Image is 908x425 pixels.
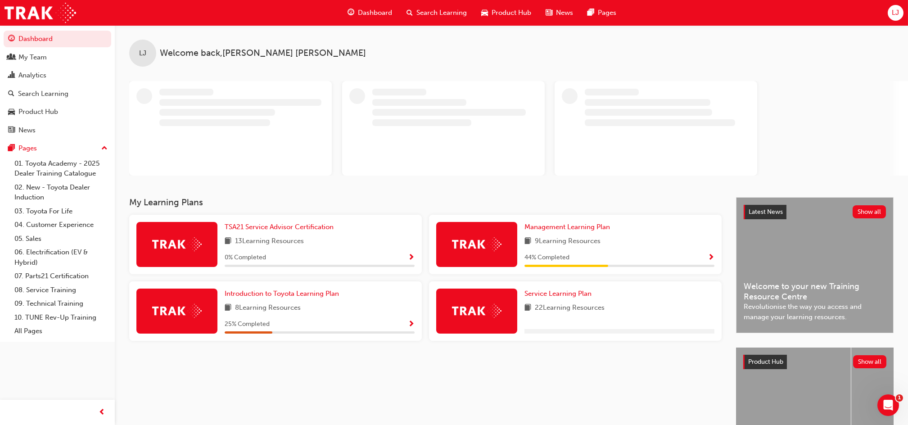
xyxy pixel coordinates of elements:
div: Analytics [18,70,46,81]
span: car-icon [481,7,488,18]
a: 01. Toyota Academy - 2025 Dealer Training Catalogue [11,157,111,181]
span: 25 % Completed [225,319,270,330]
span: Product Hub [748,358,783,366]
span: search-icon [8,90,14,98]
span: Search Learning [416,8,467,18]
a: Latest NewsShow allWelcome to your new Training Resource CentreRevolutionise the way you access a... [736,197,894,333]
span: Latest News [749,208,783,216]
a: News [4,122,111,139]
span: search-icon [407,7,413,18]
span: 13 Learning Resources [235,236,304,247]
a: My Team [4,49,111,66]
span: Dashboard [358,8,392,18]
button: DashboardMy TeamAnalyticsSearch LearningProduct HubNews [4,29,111,140]
span: Show Progress [408,321,415,329]
div: Pages [18,143,37,154]
a: All Pages [11,324,111,338]
button: Show all [853,205,886,218]
a: 02. New - Toyota Dealer Induction [11,181,111,204]
button: Show Progress [408,319,415,330]
span: 0 % Completed [225,253,266,263]
span: News [556,8,573,18]
a: Management Learning Plan [524,222,614,232]
button: Pages [4,140,111,157]
span: up-icon [101,143,108,154]
div: My Team [18,52,47,63]
span: car-icon [8,108,15,116]
a: Latest NewsShow all [744,205,886,219]
span: chart-icon [8,72,15,80]
a: 10. TUNE Rev-Up Training [11,311,111,325]
span: Revolutionise the way you access and manage your learning resources. [744,302,886,322]
a: 06. Electrification (EV & Hybrid) [11,245,111,269]
img: Trak [452,237,501,251]
div: News [18,125,36,136]
span: Service Learning Plan [524,289,592,298]
span: book-icon [225,236,231,247]
a: 08. Service Training [11,283,111,297]
a: 07. Parts21 Certification [11,269,111,283]
span: 8 Learning Resources [235,303,301,314]
a: Product Hub [4,104,111,120]
span: news-icon [8,127,15,135]
img: Trak [152,304,202,318]
a: Analytics [4,67,111,84]
a: 04. Customer Experience [11,218,111,232]
a: 03. Toyota For Life [11,204,111,218]
span: LJ [139,48,146,59]
span: pages-icon [587,7,594,18]
span: LJ [892,8,899,18]
span: 22 Learning Resources [535,303,605,314]
div: Search Learning [18,89,68,99]
span: pages-icon [8,145,15,153]
span: guage-icon [348,7,354,18]
span: guage-icon [8,35,15,43]
img: Trak [152,237,202,251]
a: car-iconProduct Hub [474,4,538,22]
a: Service Learning Plan [524,289,595,299]
span: people-icon [8,54,15,62]
a: Search Learning [4,86,111,102]
button: Show Progress [708,252,714,263]
a: guage-iconDashboard [340,4,399,22]
span: Introduction to Toyota Learning Plan [225,289,339,298]
span: book-icon [225,303,231,314]
span: prev-icon [99,407,106,418]
button: LJ [888,5,903,21]
button: Show all [853,355,887,368]
button: Show Progress [408,252,415,263]
img: Trak [5,3,76,23]
a: news-iconNews [538,4,580,22]
a: Dashboard [4,31,111,47]
span: Management Learning Plan [524,223,610,231]
iframe: Intercom live chat [877,394,899,416]
span: Show Progress [708,254,714,262]
span: Product Hub [492,8,531,18]
span: 44 % Completed [524,253,569,263]
span: news-icon [546,7,552,18]
span: Welcome back , [PERSON_NAME] [PERSON_NAME] [160,48,366,59]
div: Product Hub [18,107,58,117]
span: TSA21 Service Advisor Certification [225,223,334,231]
a: search-iconSearch Learning [399,4,474,22]
span: Show Progress [408,254,415,262]
span: Welcome to your new Training Resource Centre [744,281,886,302]
span: book-icon [524,236,531,247]
h3: My Learning Plans [129,197,722,208]
span: 1 [896,394,903,402]
a: TSA21 Service Advisor Certification [225,222,337,232]
a: Product HubShow all [743,355,886,369]
a: Introduction to Toyota Learning Plan [225,289,343,299]
span: 9 Learning Resources [535,236,601,247]
a: 05. Sales [11,232,111,246]
img: Trak [452,304,501,318]
a: 09. Technical Training [11,297,111,311]
a: pages-iconPages [580,4,623,22]
span: book-icon [524,303,531,314]
span: Pages [598,8,616,18]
